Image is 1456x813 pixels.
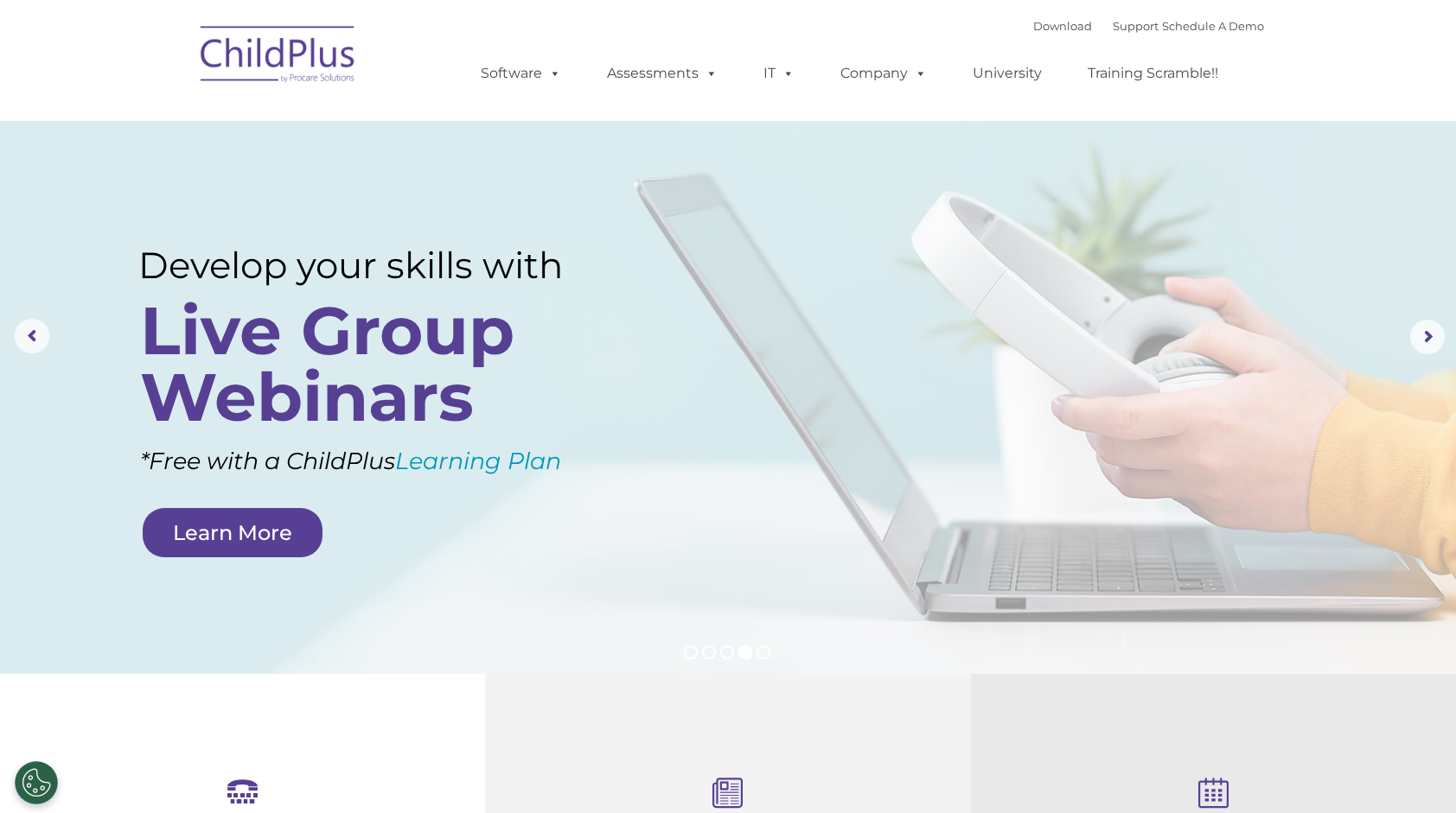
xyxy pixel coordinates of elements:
[192,14,365,100] img: ChildPlus by Procare Solutions
[395,447,561,475] a: Learning Plan
[590,56,735,91] a: Assessments
[746,56,812,91] a: IT
[143,508,322,557] a: Learn More
[1033,19,1092,33] a: Download
[1113,19,1159,33] a: Support
[1033,19,1264,33] font: |
[15,761,58,804] button: Cookies Settings
[1162,19,1264,33] a: Schedule A Demo
[138,244,620,287] rs-layer: Develop your skills with
[823,56,944,91] a: Company
[140,440,655,483] rs-layer: *Free with a ChildPlus
[463,56,578,91] a: Software
[140,297,613,430] rs-layer: Live Group Webinars
[955,56,1059,91] a: University
[1070,56,1236,91] a: Training Scramble!!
